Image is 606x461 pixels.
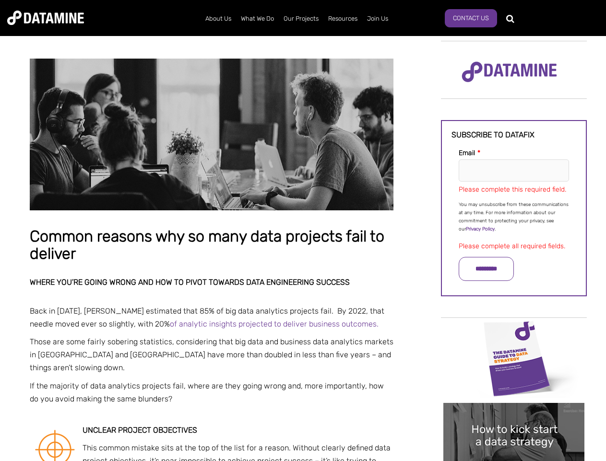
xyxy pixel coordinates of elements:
[455,55,563,89] img: Datamine Logo No Strapline - Purple
[30,379,393,405] p: If the majority of data analytics projects fail, where are they going wrong and, more importantly...
[236,6,279,31] a: What We Do
[459,201,569,233] p: You may unsubscribe from these communications at any time. For more information about our commitm...
[323,6,362,31] a: Resources
[445,9,497,27] a: Contact Us
[443,319,584,398] img: Data Strategy Cover thumbnail
[201,6,236,31] a: About Us
[30,228,393,262] h1: Common reasons why so many data projects fail to deliver
[30,278,393,287] h2: Where you’re going wrong and how to pivot towards data engineering success
[459,149,475,157] span: Email
[30,335,393,375] p: Those are some fairly sobering statistics, considering that big data and business data analytics ...
[466,226,495,232] a: Privacy Policy
[362,6,393,31] a: Join Us
[30,59,393,210] img: Common reasons why so many data projects fail to deliver
[459,185,566,194] label: Please complete this required field.
[30,304,393,330] p: Back in [DATE], [PERSON_NAME] estimated that 85% of big data analytics projects fail. By 2022, th...
[452,131,576,139] h3: Subscribe to datafix
[83,425,197,435] strong: Unclear project objectives
[279,6,323,31] a: Our Projects
[170,319,379,328] a: of analytic insights projected to deliver business outcomes.
[459,242,565,250] label: Please complete all required fields.
[7,11,84,25] img: Datamine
